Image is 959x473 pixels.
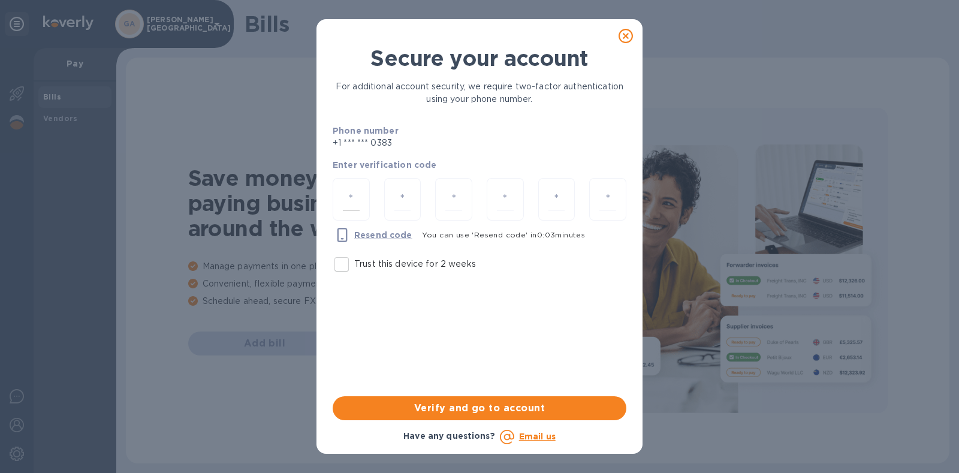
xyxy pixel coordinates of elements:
[354,258,476,270] p: Trust this device for 2 weeks
[519,432,556,441] a: Email us
[333,159,626,171] p: Enter verification code
[342,401,617,415] span: Verify and go to account
[354,230,412,240] u: Resend code
[333,80,626,106] p: For additional account security, we require two-factor authentication using your phone number.
[333,396,626,420] button: Verify and go to account
[403,431,495,441] b: Have any questions?
[333,126,399,135] b: Phone number
[422,230,586,239] span: You can use 'Resend code' in 0 : 03 minutes
[333,46,626,71] h1: Secure your account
